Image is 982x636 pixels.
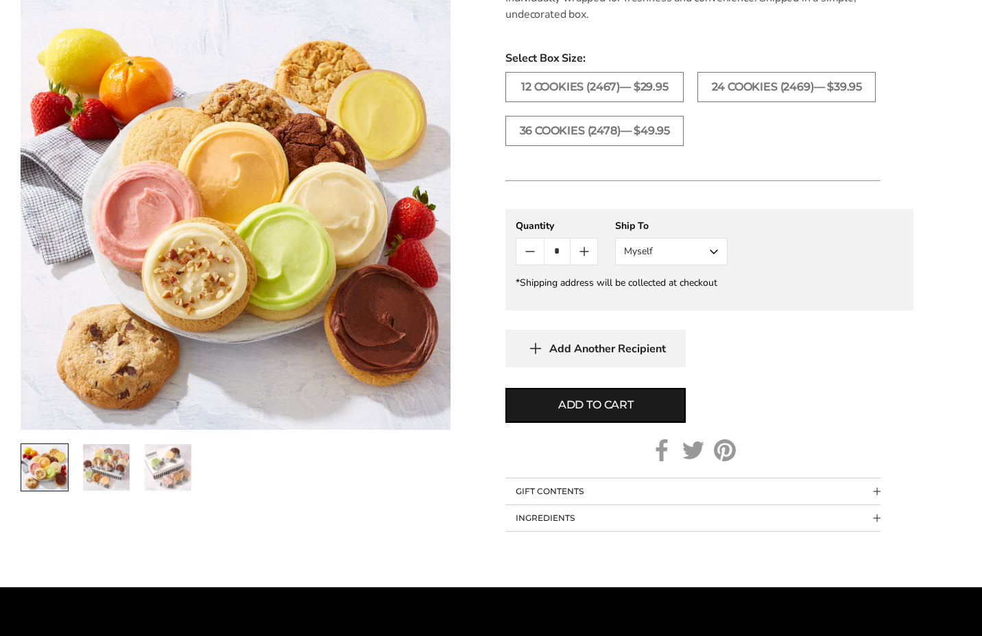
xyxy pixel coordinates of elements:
a: Twitter [682,439,704,461]
button: Count plus [571,238,597,265]
label: 24 COOKIES (2469)— $39.95 [697,72,876,102]
div: Quantity [516,219,598,232]
button: Myself [615,238,728,265]
iframe: Sign Up via Text for Offers [11,584,142,625]
a: Facebook [651,439,673,461]
img: Just The Cookies - Summer Assorted Cookies [21,444,68,491]
button: Collapsible block button [505,478,881,504]
a: 1 / 3 [21,443,69,491]
span: Add to cart [558,397,634,413]
gfm-form: New recipient [505,209,913,310]
img: Just The Cookies - Summer Assorted Cookies [83,444,130,491]
span: Add Another Recipient [549,342,666,356]
a: 3 / 3 [144,443,192,491]
img: Just The Cookies - Summer Assorted Cookies [145,444,191,491]
button: Add to cart [505,388,686,423]
input: Quantity [544,238,571,265]
label: 36 COOKIES (2478)— $49.95 [505,116,684,146]
button: Add Another Recipient [505,330,686,367]
label: 12 COOKIES (2467)— $29.95 [505,72,684,102]
a: Pinterest [714,439,736,461]
button: Collapsible block button [505,505,881,531]
button: Count minus [516,238,543,265]
div: Ship To [615,219,728,232]
a: 2 / 3 [82,443,130,491]
div: *Shipping address will be collected at checkout [516,276,903,289]
span: Select Box Size: [505,50,913,66]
